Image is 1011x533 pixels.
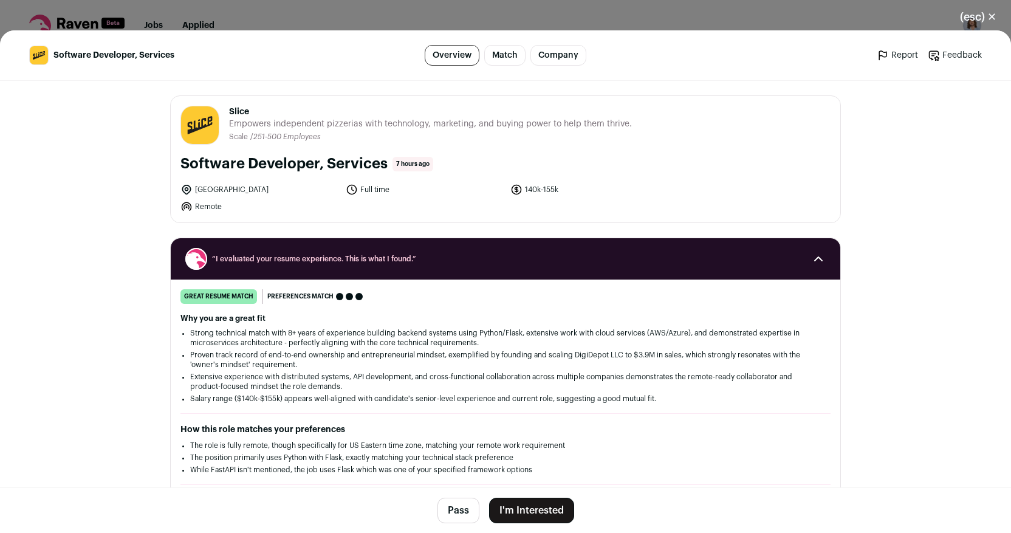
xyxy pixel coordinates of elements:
li: Salary range ($140k-$155k) appears well-aligned with candidate's senior-level experience and curr... [190,394,821,404]
h2: Why you are a great fit [180,314,831,323]
h2: How this role matches your preferences [180,424,831,436]
span: 7 hours ago [392,157,433,171]
a: Feedback [928,49,982,61]
span: “I evaluated your resume experience. This is what I found.” [212,254,799,264]
a: Company [530,45,586,66]
span: Slice [229,106,632,118]
li: [GEOGRAPHIC_DATA] [180,184,338,196]
span: Software Developer, Services [53,49,174,61]
span: 251-500 Employees [253,133,321,140]
button: Close modal [945,4,1011,30]
img: c56d4ac484f4dd3833848246baa43ee445e6f6a03dd74c32d894112e9f45255c.png [30,46,48,64]
button: I'm Interested [489,498,574,523]
a: Report [877,49,918,61]
li: The position primarily uses Python with Flask, exactly matching your technical stack preference [190,453,821,463]
li: Full time [346,184,504,196]
a: Match [484,45,526,66]
span: Preferences match [267,291,334,303]
li: / [250,132,321,142]
li: Scale [229,132,250,142]
li: Remote [180,201,338,213]
li: Strong technical match with 8+ years of experience building backend systems using Python/Flask, e... [190,328,821,348]
li: 140k-155k [510,184,668,196]
li: Proven track record of end-to-end ownership and entrepreneurial mindset, exemplified by founding ... [190,350,821,370]
li: The role is fully remote, though specifically for US Eastern time zone, matching your remote work... [190,441,821,450]
div: great resume match [180,289,257,304]
li: While FastAPI isn't mentioned, the job uses Flask which was one of your specified framework options [190,465,821,475]
h1: Software Developer, Services [180,154,388,174]
li: Extensive experience with distributed systems, API development, and cross-functional collaboratio... [190,372,821,391]
img: c56d4ac484f4dd3833848246baa43ee445e6f6a03dd74c32d894112e9f45255c.png [181,106,219,144]
span: Empowers independent pizzerias with technology, marketing, and buying power to help them thrive. [229,118,632,130]
button: Pass [437,498,479,523]
a: Overview [425,45,479,66]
